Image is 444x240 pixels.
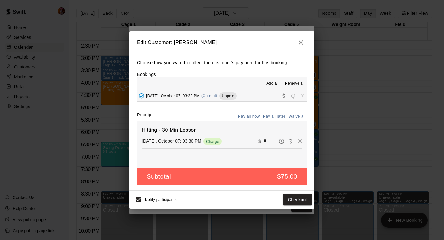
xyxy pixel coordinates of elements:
[129,31,314,54] h2: Edit Customer: [PERSON_NAME]
[219,93,237,98] span: Unpaid
[137,72,156,77] label: Bookings
[146,93,199,98] span: [DATE], October 07: 03:30 PM
[203,139,222,144] span: Charge
[147,172,171,181] h5: Subtotal
[283,194,312,205] button: Checkout
[137,91,146,101] button: Added - Collect Payment
[287,112,307,121] button: Waive all
[258,138,261,144] p: $
[142,126,302,134] h6: Hitting - 30 Min Lesson
[298,93,307,98] span: Remove
[142,138,201,144] p: [DATE], October 07: 03:30 PM
[261,112,287,121] button: Pay all later
[295,137,305,146] button: Remove
[137,59,307,67] p: Choose how you want to collect the customer's payment for this booking
[289,93,298,98] span: Reschedule
[137,90,307,101] button: Added - Collect Payment[DATE], October 07: 03:30 PM(Current)UnpaidCollect paymentRescheduleRemove
[263,79,282,89] button: Add all
[285,81,305,87] span: Remove all
[282,79,307,89] button: Remove all
[279,93,289,98] span: Collect payment
[277,172,297,181] h5: $75.00
[137,112,153,121] label: Receipt
[236,112,261,121] button: Pay all now
[277,138,286,143] span: Pay later
[201,93,217,98] span: (Current)
[286,138,295,143] span: Waive payment
[266,81,279,87] span: Add all
[145,198,177,202] span: Notify participants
